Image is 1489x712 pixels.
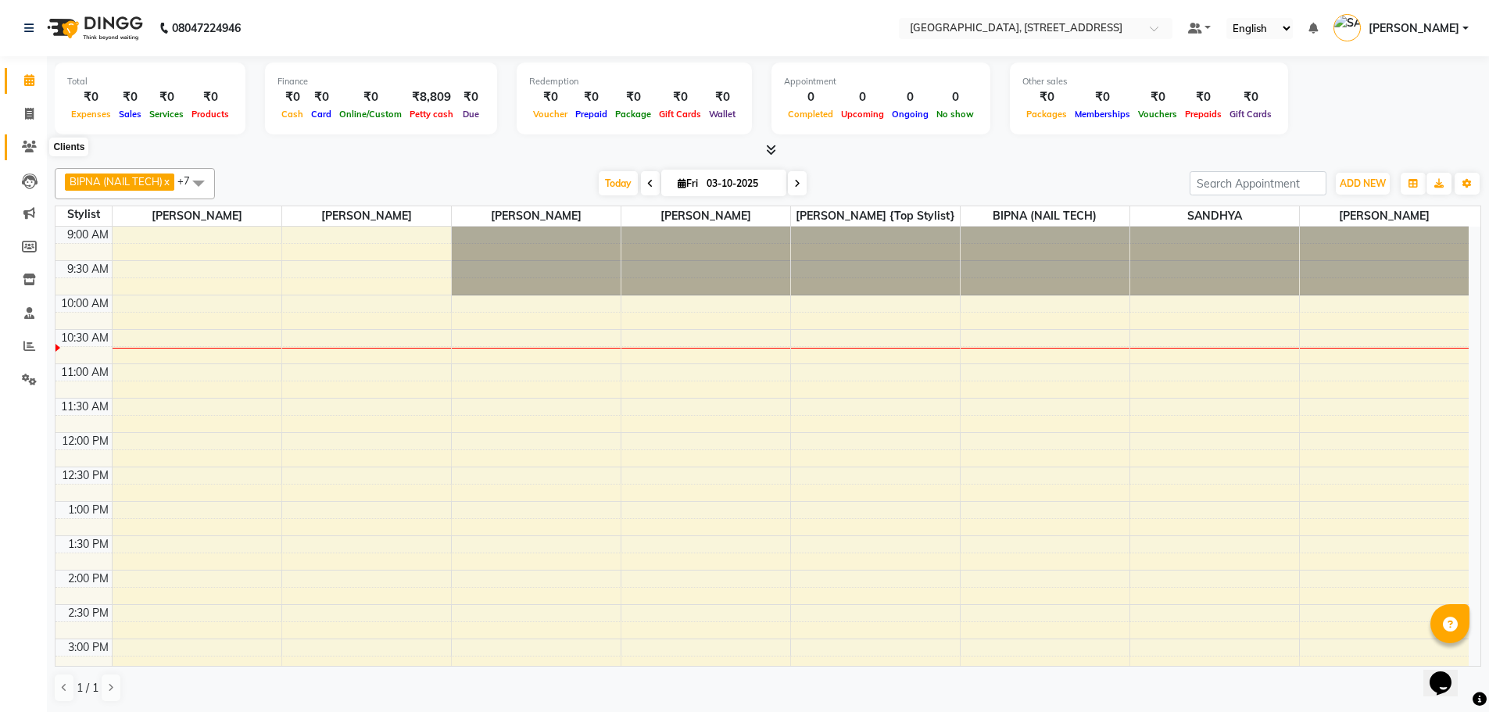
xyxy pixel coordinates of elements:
span: Ongoing [888,109,932,120]
span: Gift Cards [1226,109,1276,120]
div: Stylist [55,206,112,223]
div: Finance [277,75,485,88]
span: Packages [1022,109,1071,120]
span: Sales [115,109,145,120]
div: ₹0 [1071,88,1134,106]
span: Services [145,109,188,120]
span: Gift Cards [655,109,705,120]
b: 08047224946 [172,6,241,50]
span: Prepaid [571,109,611,120]
div: 2:00 PM [65,571,112,587]
span: [PERSON_NAME] [452,206,621,226]
div: ₹0 [67,88,115,106]
div: 12:00 PM [59,433,112,449]
span: Products [188,109,233,120]
a: x [163,175,170,188]
span: Completed [784,109,837,120]
div: 0 [932,88,978,106]
div: ₹0 [1022,88,1071,106]
div: 3:00 PM [65,639,112,656]
div: ₹0 [457,88,485,106]
div: ₹0 [335,88,406,106]
span: BIPNA (NAIL TECH) [70,175,163,188]
span: Online/Custom [335,109,406,120]
div: 10:00 AM [58,295,112,312]
span: [PERSON_NAME] [282,206,451,226]
span: SANDHYA [1130,206,1299,226]
input: Search Appointment [1190,171,1326,195]
img: SANJU CHHETRI [1333,14,1361,41]
span: [PERSON_NAME] {Top stylist} [791,206,960,226]
div: 10:30 AM [58,330,112,346]
input: 2025-10-03 [702,172,780,195]
span: +7 [177,174,202,187]
div: ₹0 [1226,88,1276,106]
span: Wallet [705,109,739,120]
div: ₹0 [571,88,611,106]
span: Voucher [529,109,571,120]
div: 9:00 AM [64,227,112,243]
div: ₹0 [529,88,571,106]
span: Package [611,109,655,120]
span: [PERSON_NAME] [1300,206,1469,226]
div: ₹0 [705,88,739,106]
div: ₹0 [307,88,335,106]
span: Today [599,171,638,195]
div: 11:00 AM [58,364,112,381]
span: Prepaids [1181,109,1226,120]
div: ₹8,809 [406,88,457,106]
div: ₹0 [115,88,145,106]
span: 1 / 1 [77,680,98,696]
div: ₹0 [1181,88,1226,106]
div: ₹0 [277,88,307,106]
div: Appointment [784,75,978,88]
img: logo [40,6,147,50]
div: Redemption [529,75,739,88]
button: ADD NEW [1336,173,1390,195]
div: ₹0 [1134,88,1181,106]
div: 1:30 PM [65,536,112,553]
span: ADD NEW [1340,177,1386,189]
div: 1:00 PM [65,502,112,518]
div: 2:30 PM [65,605,112,621]
span: Memberships [1071,109,1134,120]
span: Upcoming [837,109,888,120]
div: ₹0 [611,88,655,106]
div: ₹0 [655,88,705,106]
div: 9:30 AM [64,261,112,277]
span: Expenses [67,109,115,120]
div: 11:30 AM [58,399,112,415]
span: [PERSON_NAME] [621,206,790,226]
div: 0 [784,88,837,106]
div: Total [67,75,233,88]
span: Petty cash [406,109,457,120]
div: ₹0 [188,88,233,106]
div: ₹0 [145,88,188,106]
iframe: chat widget [1423,649,1473,696]
span: Vouchers [1134,109,1181,120]
span: Due [459,109,483,120]
span: BIPNA (NAIL TECH) [961,206,1129,226]
span: Card [307,109,335,120]
span: [PERSON_NAME] [1369,20,1459,37]
span: Cash [277,109,307,120]
span: [PERSON_NAME] [113,206,281,226]
span: No show [932,109,978,120]
div: 0 [888,88,932,106]
div: Other sales [1022,75,1276,88]
span: Fri [674,177,702,189]
div: 12:30 PM [59,467,112,484]
div: Clients [49,138,88,156]
div: 0 [837,88,888,106]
